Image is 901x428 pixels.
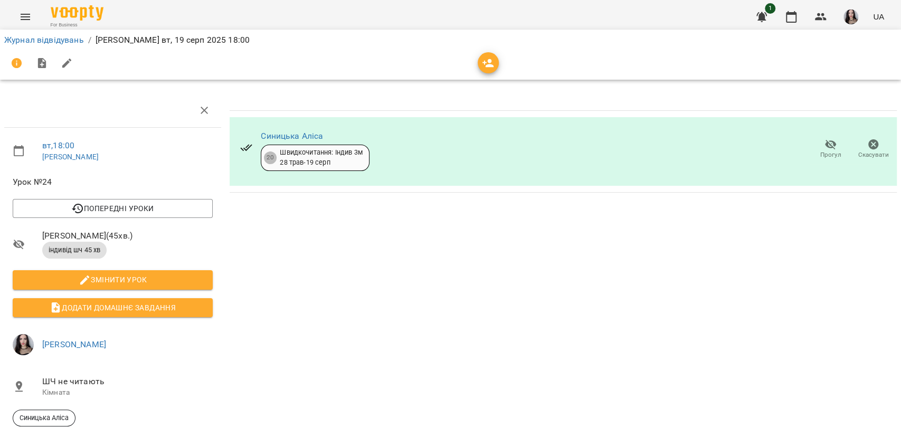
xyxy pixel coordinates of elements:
[280,148,362,167] div: Швидкочитання: Індив 3м 28 трав - 19 серп
[843,9,858,24] img: 23d2127efeede578f11da5c146792859.jpg
[13,334,34,355] img: 23d2127efeede578f11da5c146792859.jpg
[21,301,204,314] span: Додати домашнє завдання
[42,153,99,161] a: [PERSON_NAME]
[42,140,74,150] a: вт , 18:00
[42,230,213,242] span: [PERSON_NAME] ( 45 хв. )
[4,35,84,45] a: Журнал відвідувань
[869,7,888,26] button: UA
[21,202,204,215] span: Попередні уроки
[4,34,897,46] nav: breadcrumb
[858,150,889,159] span: Скасувати
[820,150,841,159] span: Прогул
[13,270,213,289] button: Змінити урок
[264,151,277,164] div: 20
[809,135,852,164] button: Прогул
[765,3,775,14] span: 1
[13,298,213,317] button: Додати домашнє завдання
[42,387,213,398] p: Кімната
[13,176,213,188] span: Урок №24
[88,34,91,46] li: /
[42,375,213,388] span: ШЧ не читають
[42,339,106,349] a: [PERSON_NAME]
[51,5,103,21] img: Voopty Logo
[21,273,204,286] span: Змінити урок
[13,199,213,218] button: Попередні уроки
[261,131,323,141] a: Синицька Аліса
[873,11,884,22] span: UA
[51,22,103,28] span: For Business
[96,34,250,46] p: [PERSON_NAME] вт, 19 серп 2025 18:00
[42,245,107,255] span: індивід шч 45 хв
[13,410,75,426] div: Синицька Аліса
[13,4,38,30] button: Menu
[13,413,75,423] span: Синицька Аліса
[852,135,895,164] button: Скасувати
